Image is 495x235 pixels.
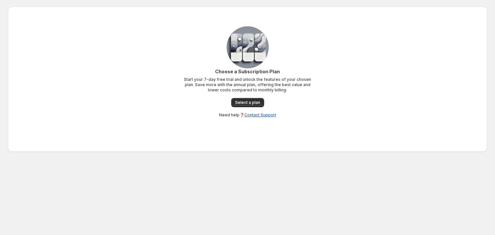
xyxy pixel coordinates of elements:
a: Contact Support [244,112,276,117]
p: Choose a Subscription Plan [182,68,313,75]
p: Need help❓ [219,112,276,118]
a: Select a plan [231,98,264,107]
p: Start your 7-day free trial and unlock the features of your chosen plan. Save more with the annua... [182,77,313,93]
span: Select a plan [235,100,260,105]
